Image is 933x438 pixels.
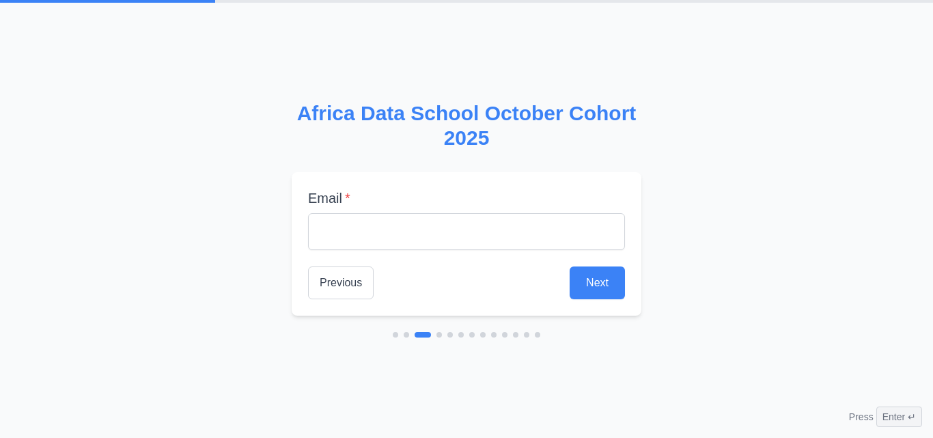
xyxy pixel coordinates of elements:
button: Previous [308,266,374,299]
label: Email [308,189,625,208]
h2: Africa Data School October Cohort 2025 [292,101,641,150]
button: Next [570,266,625,299]
span: Enter ↵ [876,407,922,427]
div: Press [849,407,922,427]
